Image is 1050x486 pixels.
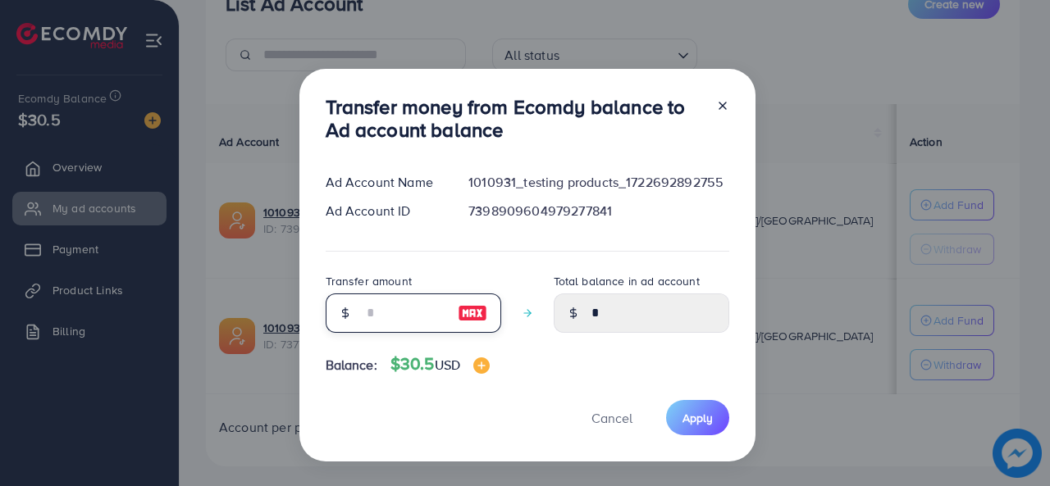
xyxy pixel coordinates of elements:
div: 1010931_testing products_1722692892755 [455,173,742,192]
span: USD [435,356,460,374]
button: Cancel [571,400,653,435]
div: Ad Account ID [313,202,456,220]
div: Ad Account Name [313,173,456,192]
label: Total balance in ad account [554,273,700,289]
h4: $30.5 [390,354,490,375]
div: 7398909604979277841 [455,202,742,220]
span: Balance: [326,356,377,375]
h3: Transfer money from Ecomdy balance to Ad account balance [326,95,703,143]
img: image [473,357,490,374]
img: image [458,303,487,323]
button: Apply [666,400,729,435]
label: Transfer amount [326,273,412,289]
span: Cancel [591,409,632,427]
span: Apply [682,410,713,426]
